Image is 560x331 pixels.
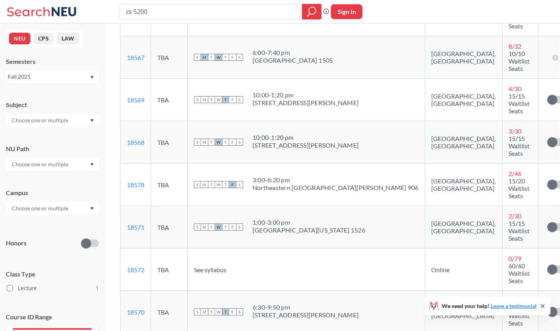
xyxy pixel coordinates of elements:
span: S [236,224,243,231]
span: T [222,308,229,315]
svg: Dropdown arrow [90,119,94,122]
span: M [201,308,208,315]
a: 18567 [127,54,144,61]
button: LAW [57,33,79,44]
input: Choose one or multiple [8,204,73,213]
td: Online [425,248,502,291]
span: 12/15 Waitlist Seats [509,305,530,327]
span: T [222,181,229,188]
span: 60/60 Waitlist Seats [509,262,530,284]
div: [STREET_ADDRESS][PERSON_NAME] [252,311,359,319]
span: 0 / 79 [509,255,522,262]
div: NU Path [6,144,99,153]
span: M [201,54,208,61]
button: CPS [34,33,54,44]
span: 4 / 30 [509,85,522,92]
span: T [222,139,229,146]
span: Class Type [6,270,99,278]
td: TBA [151,121,188,164]
span: M [201,139,208,146]
span: 1 [96,284,99,292]
input: Choose one or multiple [8,116,73,125]
span: T [208,308,215,315]
div: 10:00 - 1:20 pm [252,91,359,99]
td: [GEOGRAPHIC_DATA], [GEOGRAPHIC_DATA] [425,206,502,248]
span: T [222,224,229,231]
td: TBA [151,36,188,79]
a: 18571 [127,224,144,231]
span: F [229,181,236,188]
span: S [194,181,201,188]
span: We need your help! [442,303,537,309]
span: F [229,54,236,61]
div: Dropdown arrow [6,114,99,127]
td: [GEOGRAPHIC_DATA], [GEOGRAPHIC_DATA] [425,79,502,121]
a: 18568 [127,139,144,146]
a: Leave a testimonial [491,303,537,309]
span: T [208,224,215,231]
span: 15/15 Waitlist Seats [509,135,530,157]
span: T [222,96,229,103]
span: W [215,181,222,188]
span: M [201,224,208,231]
div: [STREET_ADDRESS][PERSON_NAME] [252,99,359,107]
div: 3:00 - 6:20 pm [252,176,419,184]
td: TBA [151,248,188,291]
div: Fall 2025 [8,72,89,81]
span: T [208,54,215,61]
div: Dropdown arrow [6,158,99,171]
td: TBA [151,206,188,248]
span: W [215,54,222,61]
td: TBA [151,79,188,121]
td: [GEOGRAPHIC_DATA], [GEOGRAPHIC_DATA] [425,121,502,164]
p: Honors [6,239,27,248]
a: 18572 [127,266,144,273]
span: 10/10 Waitlist Seats [509,50,530,72]
svg: Dropdown arrow [90,76,94,79]
td: TBA [151,164,188,206]
div: 10:00 - 1:20 pm [252,134,359,141]
p: Course ID Range [6,313,99,322]
span: F [229,96,236,103]
span: See syllabus [194,266,226,273]
span: F [229,139,236,146]
span: S [194,224,201,231]
span: M [201,96,208,103]
div: Campus [6,188,99,197]
div: Semesters [6,57,99,66]
span: S [236,181,243,188]
span: S [236,96,243,103]
button: NEU [9,33,30,44]
svg: Dropdown arrow [90,207,94,210]
div: Northeastern [GEOGRAPHIC_DATA][PERSON_NAME] 906 [252,184,419,192]
span: T [208,139,215,146]
span: S [194,139,201,146]
span: W [215,96,222,103]
input: Class, professor, course number, "phrase" [125,5,297,18]
span: F [229,224,236,231]
input: Choose one or multiple [8,160,73,169]
span: S [194,54,201,61]
div: Fall 2025Dropdown arrow [6,70,99,83]
div: [GEOGRAPHIC_DATA][US_STATE] 1526 [252,226,365,234]
span: 15/20 Waitlist Seats [509,177,530,199]
div: Subject [6,100,99,109]
span: F [229,308,236,315]
span: 3 / 30 [509,127,522,135]
span: M [201,181,208,188]
span: S [236,54,243,61]
td: [GEOGRAPHIC_DATA], [GEOGRAPHIC_DATA] [425,164,502,206]
a: 18578 [127,181,144,188]
button: Sign In [331,4,363,19]
svg: Dropdown arrow [90,163,94,166]
div: 6:30 - 9:50 pm [252,303,359,311]
span: W [215,308,222,315]
span: 15/15 Waitlist Seats [509,92,530,114]
span: T [208,96,215,103]
div: [STREET_ADDRESS][PERSON_NAME] [252,141,359,149]
span: S [194,96,201,103]
span: T [222,54,229,61]
a: 18570 [127,308,144,316]
label: Lecture [7,283,99,293]
div: 1:00 - 3:00 pm [252,218,365,226]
